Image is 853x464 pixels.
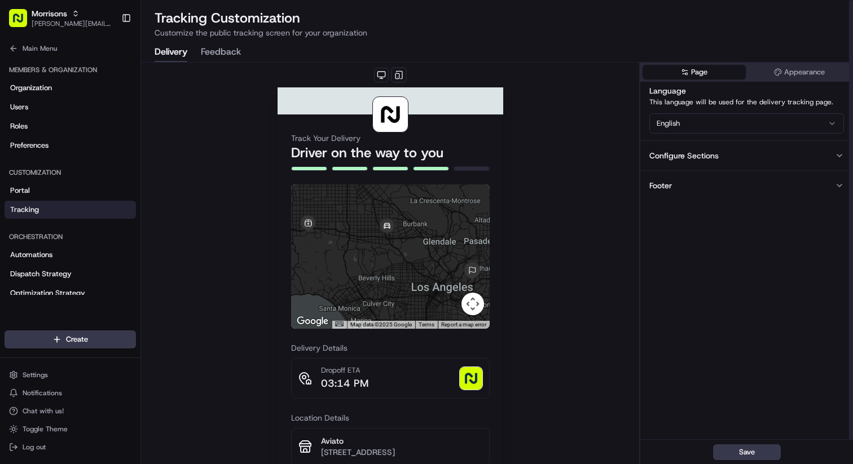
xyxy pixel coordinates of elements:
[10,185,30,196] span: Portal
[5,61,136,79] div: Members & Organization
[649,180,672,191] div: Footer
[649,150,719,161] div: Configure Sections
[51,108,185,119] div: Start new chat
[350,321,412,328] span: Map data ©2025 Google
[23,388,62,397] span: Notifications
[23,175,32,184] img: 1736555255976-a54dd68f-1ca7-489b-9aae-adbdc363a1c4
[321,435,482,447] p: Aviato
[107,252,181,263] span: API Documentation
[23,406,64,416] span: Chat with us!
[5,421,136,437] button: Toggle Theme
[23,370,48,379] span: Settings
[10,250,52,260] span: Automations
[5,79,136,97] a: Organization
[24,108,44,128] img: 1755196953914-cd9d9cba-b7f7-46ee-b6f5-75ff69acacf5
[11,108,32,128] img: 1736555255976-a54dd68f-1ca7-489b-9aae-adbdc363a1c4
[10,205,39,215] span: Tracking
[5,403,136,419] button: Chat with us!
[11,164,29,182] img: Liam S.
[419,321,434,328] a: Terms (opens in new tab)
[11,253,20,262] div: 📗
[11,147,76,156] div: Past conversations
[7,248,91,268] a: 📗Knowledge Base
[29,73,186,85] input: Clear
[291,132,490,144] h3: Track Your Delivery
[291,412,490,423] h3: Location Details
[5,246,136,264] a: Automations
[5,5,117,32] button: Morrisons[PERSON_NAME][EMAIL_ADDRESS][DOMAIN_NAME]
[192,111,205,125] button: Start new chat
[155,43,187,62] button: Delivery
[5,136,136,154] a: Preferences
[5,439,136,455] button: Log out
[5,284,136,302] a: Optimization Strategy
[43,205,67,214] span: [DATE]
[23,44,57,53] span: Main Menu
[23,443,46,452] span: Log out
[640,170,853,200] button: Footer
[11,11,34,34] img: Nash
[5,265,136,283] a: Dispatch Strategy
[461,293,484,315] button: Map camera controls
[10,140,49,151] span: Preferences
[51,119,155,128] div: We're available if you need us!
[11,45,205,63] p: Welcome 👋
[460,367,482,390] img: photo_proof_of_delivery image
[5,367,136,383] button: Settings
[95,253,104,262] div: 💻
[713,444,781,460] button: Save
[201,43,241,62] button: Feedback
[5,98,136,116] a: Users
[94,175,98,184] span: •
[294,314,331,329] img: Google
[5,117,136,135] a: Roles
[441,321,486,328] a: Report a map error
[5,330,136,348] button: Create
[649,98,844,107] p: This language will be used for the delivery tracking page.
[66,334,88,344] span: Create
[100,175,123,184] span: [DATE]
[643,65,745,79] button: Page
[32,19,112,28] button: [PERSON_NAME][EMAIL_ADDRESS][DOMAIN_NAME]
[23,252,86,263] span: Knowledge Base
[10,83,52,93] span: Organization
[5,41,136,56] button: Main Menu
[5,228,136,246] div: Orchestration
[5,163,136,182] div: Customization
[748,65,851,79] button: Appearance
[640,140,853,170] button: Configure Sections
[321,375,368,391] p: 03:14 PM
[291,342,490,353] h3: Delivery Details
[23,425,68,434] span: Toggle Theme
[10,121,28,131] span: Roles
[294,314,331,329] a: Open this area in Google Maps (opens a new window)
[91,248,186,268] a: 💻API Documentation
[5,201,136,219] a: Tracking
[5,385,136,401] button: Notifications
[5,182,136,200] a: Portal
[10,288,85,298] span: Optimization Strategy
[321,447,482,458] p: [STREET_ADDRESS]
[80,279,137,288] a: Powered byPylon
[321,365,368,375] p: Dropoff ETA
[649,86,686,96] label: Language
[32,8,67,19] button: Morrisons
[37,205,41,214] span: •
[155,9,839,27] h2: Tracking Customization
[335,321,343,326] button: Keyboard shortcuts
[291,144,490,162] h2: Driver on the way to you
[155,27,839,38] p: Customize the public tracking screen for your organization
[35,175,91,184] span: [PERSON_NAME]
[10,102,28,112] span: Users
[10,269,72,279] span: Dispatch Strategy
[175,144,205,158] button: See all
[112,280,137,288] span: Pylon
